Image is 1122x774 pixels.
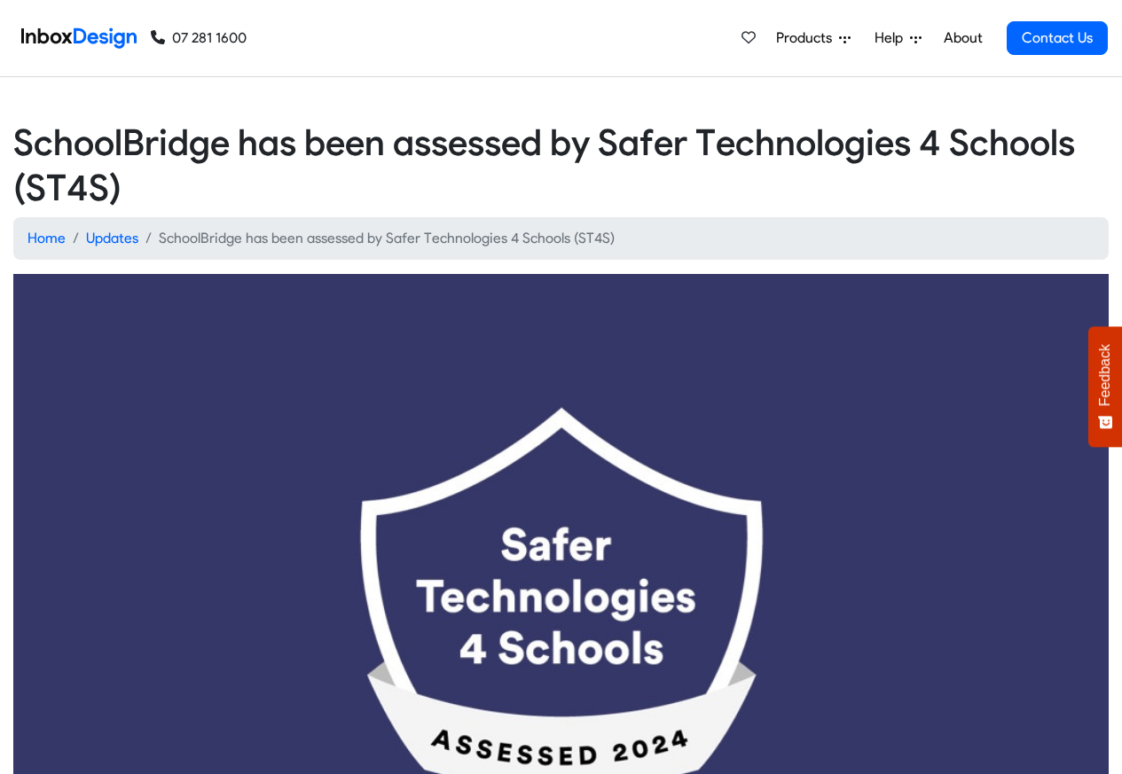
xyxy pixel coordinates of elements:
a: Contact Us [1007,21,1108,55]
li: SchoolBridge has been assessed by Safer Technologies 4 Schools (ST4S) [138,228,615,249]
a: Updates [86,230,138,246]
span: Feedback [1097,344,1113,406]
a: 07 281 1600 [151,27,247,49]
span: Help [875,27,910,49]
span: Products [776,27,839,49]
a: Home [27,230,66,246]
a: Help [867,20,929,56]
button: Feedback - Show survey [1088,326,1122,447]
a: About [938,20,987,56]
h2: SchoolBridge has been assessed by Safer Technologies 4 Schools (ST4S) [13,120,1109,210]
a: Products [769,20,858,56]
